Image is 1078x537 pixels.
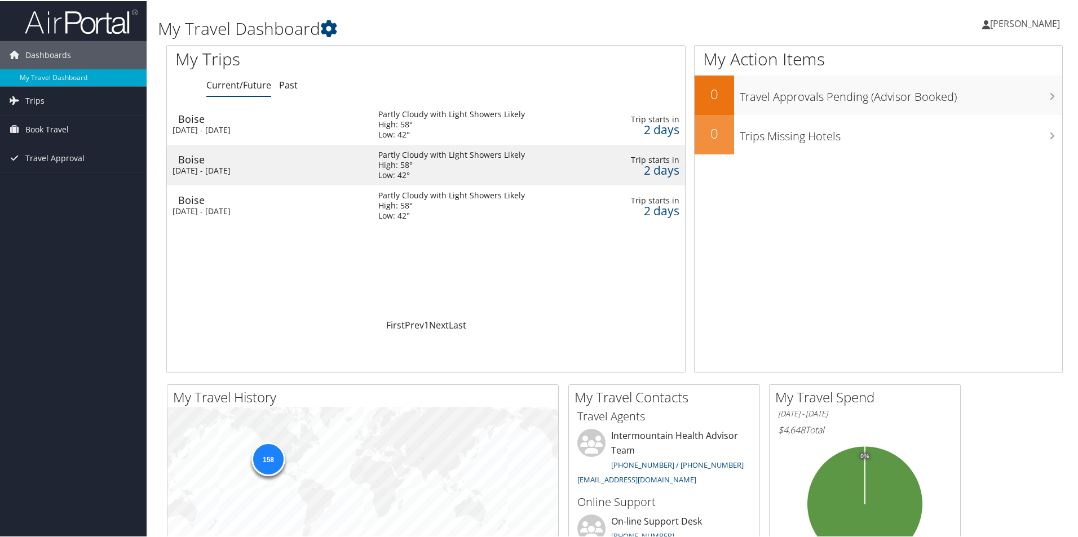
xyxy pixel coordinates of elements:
a: Past [279,78,298,90]
h2: 0 [695,83,734,103]
div: [DATE] - [DATE] [173,205,361,215]
div: Boise [178,113,367,123]
a: [EMAIL_ADDRESS][DOMAIN_NAME] [577,473,696,483]
h2: My Travel History [173,387,558,406]
div: Partly Cloudy with Light Showers Likely [378,149,525,159]
div: Trip starts in [620,194,679,205]
h2: My Travel Contacts [575,387,759,406]
span: Book Travel [25,114,69,143]
div: Trip starts in [620,154,679,164]
h2: My Travel Spend [775,387,960,406]
div: High: 58° [378,159,525,169]
span: Trips [25,86,45,114]
a: Last [449,318,466,330]
span: [PERSON_NAME] [990,16,1060,29]
h6: [DATE] - [DATE] [778,407,952,418]
div: [DATE] - [DATE] [173,124,361,134]
a: 0Travel Approvals Pending (Advisor Booked) [695,74,1062,114]
tspan: 0% [860,452,869,459]
span: $4,648 [778,423,805,435]
div: Boise [178,153,367,163]
h3: Travel Agents [577,407,751,423]
a: 0Trips Missing Hotels [695,114,1062,153]
div: 158 [251,441,285,475]
div: High: 58° [378,199,525,210]
a: Prev [405,318,424,330]
a: [PHONE_NUMBER] / [PHONE_NUMBER] [611,459,744,469]
div: High: 58° [378,118,525,128]
h1: My Action Items [695,46,1062,70]
div: Partly Cloudy with Light Showers Likely [378,189,525,199]
div: Boise [178,194,367,204]
span: Travel Approval [25,143,85,171]
h3: Online Support [577,493,751,509]
a: Next [429,318,449,330]
a: [PERSON_NAME] [982,6,1071,39]
div: Partly Cloudy with Light Showers Likely [378,108,525,118]
div: 2 days [620,164,679,174]
div: 2 days [620,205,679,215]
a: First [386,318,405,330]
img: airportal-logo.png [25,7,138,34]
span: Dashboards [25,40,71,68]
a: Current/Future [206,78,271,90]
div: 2 days [620,123,679,134]
div: Low: 42° [378,128,525,139]
h1: My Trips [175,46,461,70]
div: Low: 42° [378,210,525,220]
div: Low: 42° [378,169,525,179]
h2: 0 [695,123,734,142]
h3: Trips Missing Hotels [740,122,1062,143]
div: Trip starts in [620,113,679,123]
a: 1 [424,318,429,330]
li: Intermountain Health Advisor Team [572,428,757,488]
h6: Total [778,423,952,435]
h3: Travel Approvals Pending (Advisor Booked) [740,82,1062,104]
div: [DATE] - [DATE] [173,165,361,175]
h1: My Travel Dashboard [158,16,767,39]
